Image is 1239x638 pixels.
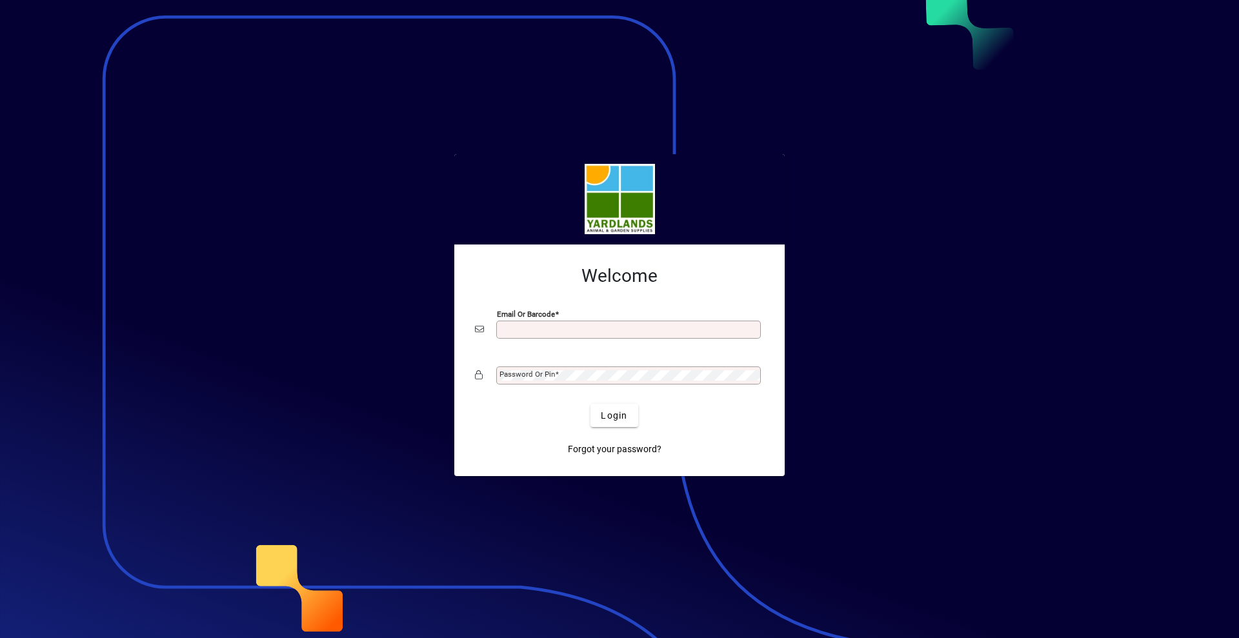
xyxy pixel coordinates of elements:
[499,370,555,379] mat-label: Password or Pin
[590,404,638,427] button: Login
[563,437,667,461] a: Forgot your password?
[568,443,661,456] span: Forgot your password?
[475,265,764,287] h2: Welcome
[497,310,555,319] mat-label: Email or Barcode
[601,409,627,423] span: Login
